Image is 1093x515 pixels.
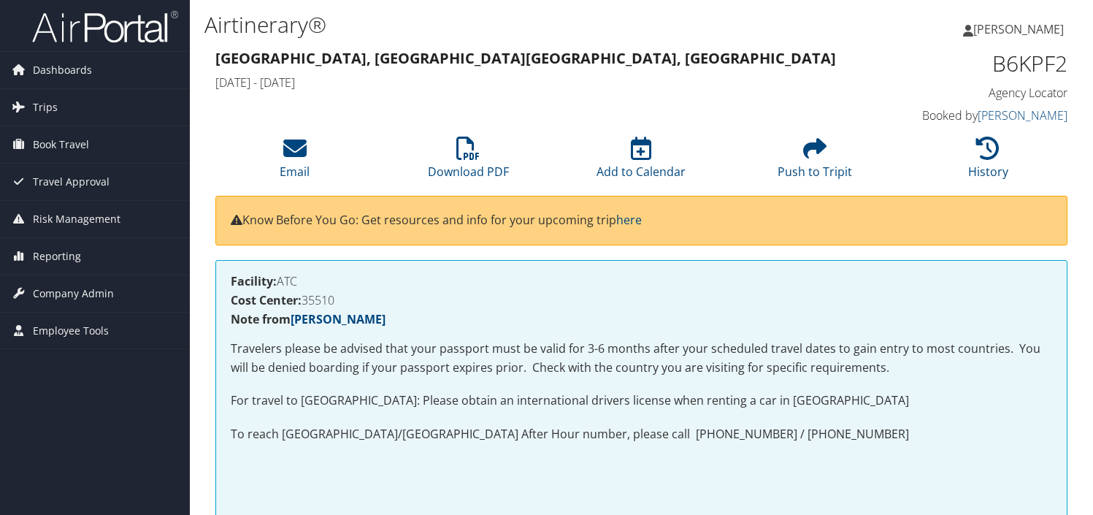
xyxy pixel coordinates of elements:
[231,311,386,327] strong: Note from
[231,292,302,308] strong: Cost Center:
[33,313,109,349] span: Employee Tools
[33,164,110,200] span: Travel Approval
[33,89,58,126] span: Trips
[32,9,178,44] img: airportal-logo.png
[33,275,114,312] span: Company Admin
[215,48,836,68] strong: [GEOGRAPHIC_DATA], [GEOGRAPHIC_DATA] [GEOGRAPHIC_DATA], [GEOGRAPHIC_DATA]
[33,201,120,237] span: Risk Management
[231,340,1052,377] p: Travelers please be advised that your passport must be valid for 3-6 months after your scheduled ...
[978,107,1067,123] a: [PERSON_NAME]
[204,9,787,40] h1: Airtinerary®
[428,145,509,180] a: Download PDF
[871,48,1067,79] h1: B6KPF2
[231,211,1052,230] p: Know Before You Go: Get resources and info for your upcoming trip
[33,238,81,275] span: Reporting
[291,311,386,327] a: [PERSON_NAME]
[778,145,852,180] a: Push to Tripit
[871,107,1067,123] h4: Booked by
[280,145,310,180] a: Email
[33,52,92,88] span: Dashboards
[33,126,89,163] span: Book Travel
[231,294,1052,306] h4: 35510
[215,75,849,91] h4: [DATE] - [DATE]
[231,273,277,289] strong: Facility:
[871,85,1067,101] h4: Agency Locator
[231,392,1052,411] p: For travel to [GEOGRAPHIC_DATA]: Please obtain an international drivers license when renting a ca...
[968,145,1008,180] a: History
[616,212,642,228] a: here
[973,21,1064,37] span: [PERSON_NAME]
[231,275,1052,287] h4: ATC
[597,145,686,180] a: Add to Calendar
[231,425,1052,444] p: To reach [GEOGRAPHIC_DATA]/[GEOGRAPHIC_DATA] After Hour number, please call [PHONE_NUMBER] / [PHO...
[963,7,1078,51] a: [PERSON_NAME]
